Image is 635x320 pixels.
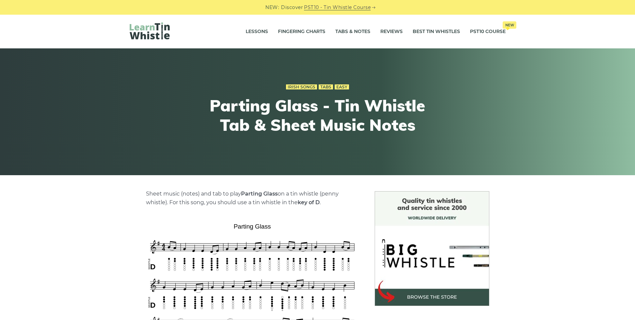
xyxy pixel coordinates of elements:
[241,191,278,197] strong: Parting Glass
[335,84,349,90] a: Easy
[375,191,489,306] img: BigWhistle Tin Whistle Store
[130,22,170,39] img: LearnTinWhistle.com
[246,23,268,40] a: Lessons
[380,23,403,40] a: Reviews
[470,23,506,40] a: PST10 CourseNew
[319,84,333,90] a: Tabs
[286,84,317,90] a: Irish Songs
[298,199,320,206] strong: key of D
[335,23,370,40] a: Tabs & Notes
[278,23,325,40] a: Fingering Charts
[195,96,440,134] h1: Parting Glass - Tin Whistle Tab & Sheet Music Notes
[146,190,359,207] p: Sheet music (notes) and tab to play on a tin whistle (penny whistle). For this song, you should u...
[503,21,516,29] span: New
[413,23,460,40] a: Best Tin Whistles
